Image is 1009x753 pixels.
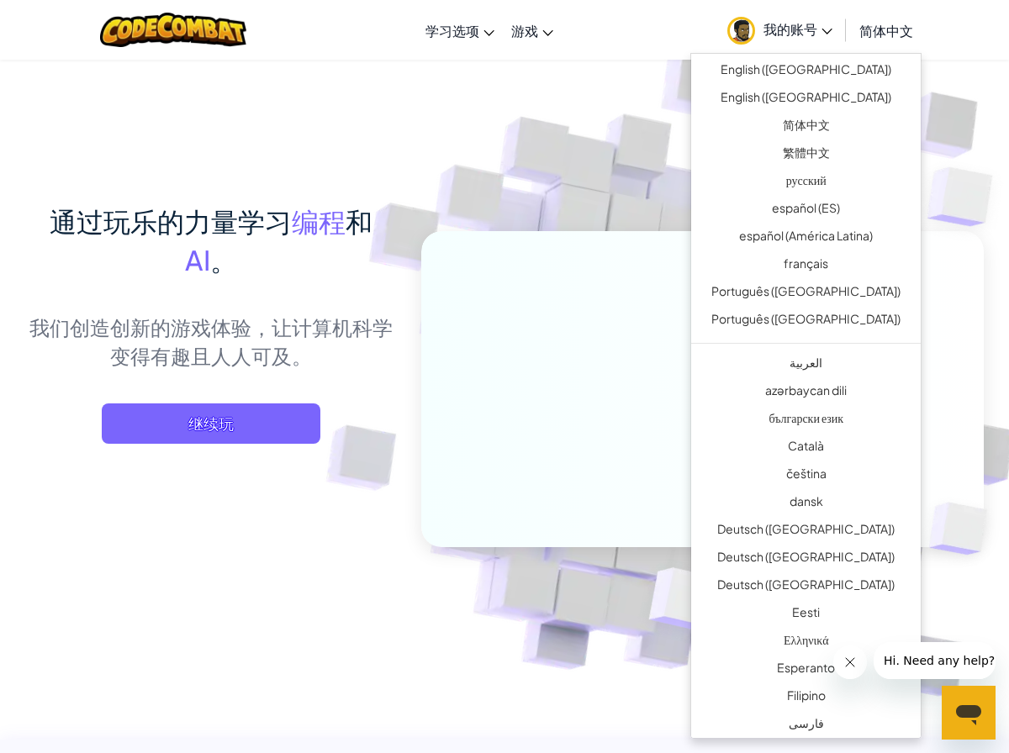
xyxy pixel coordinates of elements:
[691,545,921,573] a: Deutsch ([GEOGRAPHIC_DATA])
[210,243,237,276] span: 。
[691,86,921,113] a: English ([GEOGRAPHIC_DATA])
[874,642,996,679] iframe: 来自公司的消息
[691,629,921,656] a: Ελληνικά
[719,3,841,56] a: 我的账号
[859,22,913,39] span: 简体中文
[25,313,396,370] p: 我们创造创新的游戏体验，让计算机科学变得有趣且人人可及。
[691,573,921,601] a: Deutsch ([GEOGRAPHIC_DATA])
[691,684,921,712] a: Filipino
[425,22,479,39] span: 学习选项
[691,490,921,518] a: dansk
[691,656,921,684] a: Esperanto
[763,20,832,38] span: 我的账号
[511,22,538,39] span: 游戏
[185,243,210,276] span: AI
[691,280,921,308] a: Português ([GEOGRAPHIC_DATA])
[851,8,922,53] a: 简体中文
[691,462,921,490] a: čeština
[691,141,921,169] a: 繁體中文
[691,518,921,545] a: Deutsch ([GEOGRAPHIC_DATA])
[50,204,292,238] span: 通过玩乐的力量学习
[691,308,921,335] a: Português ([GEOGRAPHIC_DATA])
[102,403,320,444] a: 继续玩
[691,407,921,434] a: български език
[942,686,996,740] iframe: 启动消息传送窗口的按钮
[691,712,921,740] a: فارسی
[691,113,921,141] a: 简体中文
[691,169,921,197] a: русский
[346,204,372,238] span: 和
[691,601,921,629] a: Eesti
[503,8,562,53] a: 游戏
[608,532,758,671] img: Overlap cubes
[292,204,346,238] span: 编程
[417,8,503,53] a: 学习选项
[691,197,921,224] a: español (ES)
[100,13,247,47] img: CodeCombat logo
[833,645,867,679] iframe: 关闭消息
[727,17,755,45] img: avatar
[691,58,921,86] a: English ([GEOGRAPHIC_DATA])
[691,379,921,407] a: azərbaycan dili
[691,351,921,379] a: العربية
[691,224,921,252] a: español (América Latina)
[691,252,921,280] a: français
[691,434,921,462] a: Català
